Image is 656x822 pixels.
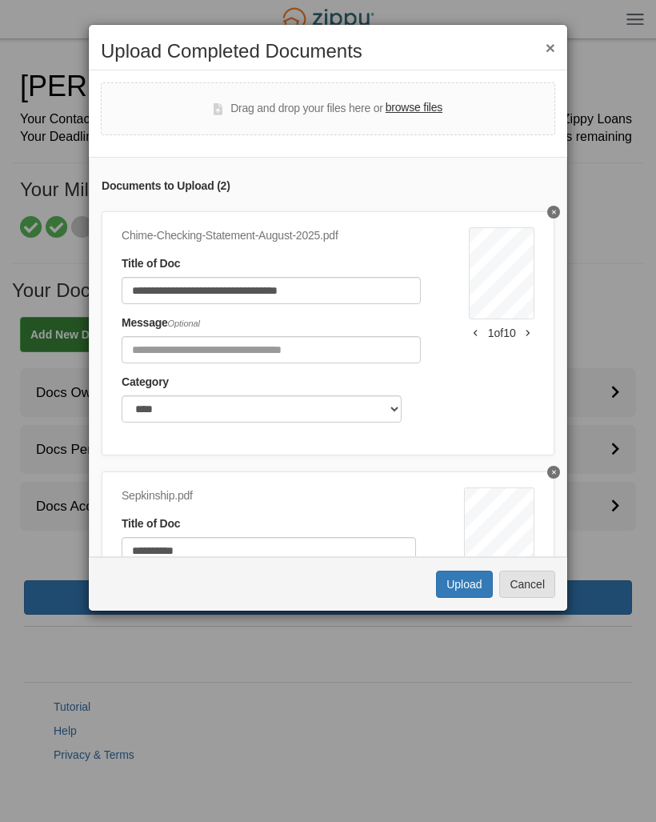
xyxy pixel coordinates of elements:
input: Document Title [122,537,416,564]
div: Sepkinship.pdf [122,487,416,505]
input: Document Title [122,277,421,304]
label: Title of Doc [122,515,180,533]
label: browse files [386,99,442,117]
button: Delete Sepkinship [547,466,560,479]
div: Documents to Upload ( 2 ) [102,178,554,195]
h2: Upload Completed Documents [101,41,555,62]
input: Include any comments on this document [122,336,421,363]
div: 1 of 10 [469,325,534,341]
label: Message [122,315,200,332]
label: Title of Doc [122,255,180,273]
label: Category [122,374,169,391]
button: Delete Chime-Checking-Statement-August-2025 [547,206,560,219]
button: Cancel [499,571,555,598]
span: Optional [168,319,200,328]
button: × [546,39,555,56]
button: Upload [436,571,492,598]
div: Chime-Checking-Statement-August-2025.pdf [122,227,421,245]
select: Category [122,395,402,423]
div: Drag and drop your files here or [214,99,442,118]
